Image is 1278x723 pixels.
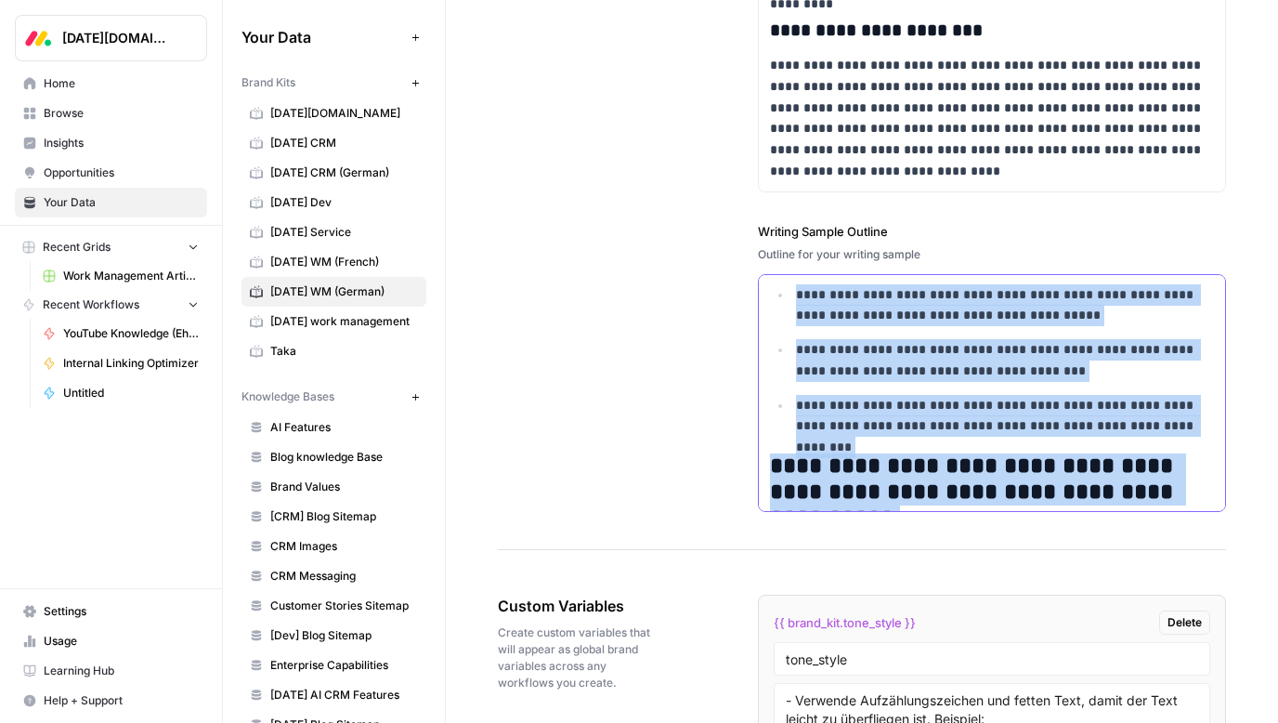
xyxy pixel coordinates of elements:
[241,336,426,366] a: Taka
[15,15,207,61] button: Workspace: Monday.com
[15,158,207,188] a: Opportunities
[34,261,207,291] a: Work Management Article Grid
[270,224,418,241] span: [DATE] Service
[241,99,426,128] a: [DATE][DOMAIN_NAME]
[270,343,418,360] span: Taka
[44,105,199,122] span: Browse
[34,319,207,348] a: YouTube Knowledge (Ehud)
[270,164,418,181] span: [DATE] CRM (German)
[63,268,199,284] span: Work Management Article Grid
[758,222,1226,241] label: Writing Sample Outline
[774,613,916,632] span: {{ brand_kit.tone_style }}
[241,277,426,307] a: [DATE] WM (German)
[15,686,207,716] button: Help + Support
[241,621,426,651] a: [Dev] Blog Sitemap
[34,378,207,408] a: Untitled
[15,291,207,319] button: Recent Workflows
[44,603,199,620] span: Settings
[270,449,418,466] span: Blog knowledge Base
[270,657,418,674] span: Enterprise Capabilities
[15,597,207,626] a: Settings
[44,692,199,709] span: Help + Support
[15,188,207,217] a: Your Data
[44,75,199,92] span: Home
[786,651,1198,667] input: Variable Name
[270,313,418,330] span: [DATE] work management
[21,21,55,55] img: Monday.com Logo
[241,247,426,277] a: [DATE] WM (French)
[15,128,207,158] a: Insights
[270,568,418,585] span: CRM Messaging
[241,217,426,247] a: [DATE] Service
[241,532,426,561] a: CRM Images
[241,26,404,48] span: Your Data
[63,385,199,401] span: Untitled
[34,348,207,378] a: Internal Linking Optimizer
[241,413,426,442] a: AI Features
[15,99,207,128] a: Browse
[15,69,207,99] a: Home
[63,355,199,372] span: Internal Linking Optimizer
[270,627,418,644] span: [Dev] Blog Sitemap
[241,128,426,158] a: [DATE] CRM
[270,105,418,122] span: [DATE][DOMAIN_NAME]
[270,598,418,614] span: Customer Stories Sitemap
[241,651,426,680] a: Enterprise Capabilities
[241,188,426,217] a: [DATE] Dev
[44,633,199,650] span: Usage
[270,508,418,525] span: [CRM] Blog Sitemap
[270,479,418,495] span: Brand Values
[241,591,426,621] a: Customer Stories Sitemap
[241,158,426,188] a: [DATE] CRM (German)
[44,135,199,151] span: Insights
[43,296,139,313] span: Recent Workflows
[1167,614,1202,631] span: Delete
[15,233,207,261] button: Recent Grids
[241,442,426,472] a: Blog knowledge Base
[758,246,1226,263] div: Outline for your writing sample
[270,687,418,703] span: [DATE] AI CRM Features
[241,388,334,405] span: Knowledge Bases
[270,419,418,436] span: AI Features
[44,663,199,679] span: Learning Hub
[43,239,111,256] span: Recent Grids
[498,595,654,617] span: Custom Variables
[44,194,199,211] span: Your Data
[15,626,207,656] a: Usage
[270,283,418,300] span: [DATE] WM (German)
[241,307,426,336] a: [DATE] work management
[270,194,418,211] span: [DATE] Dev
[270,135,418,151] span: [DATE] CRM
[1159,611,1210,635] button: Delete
[15,656,207,686] a: Learning Hub
[241,680,426,710] a: [DATE] AI CRM Features
[241,472,426,502] a: Brand Values
[498,624,654,691] span: Create custom variables that will appear as global brand variables across any workflows you create.
[241,502,426,532] a: [CRM] Blog Sitemap
[44,164,199,181] span: Opportunities
[241,561,426,591] a: CRM Messaging
[270,254,418,270] span: [DATE] WM (French)
[241,74,295,91] span: Brand Kits
[63,325,199,342] span: YouTube Knowledge (Ehud)
[62,29,175,47] span: [DATE][DOMAIN_NAME]
[270,538,418,555] span: CRM Images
